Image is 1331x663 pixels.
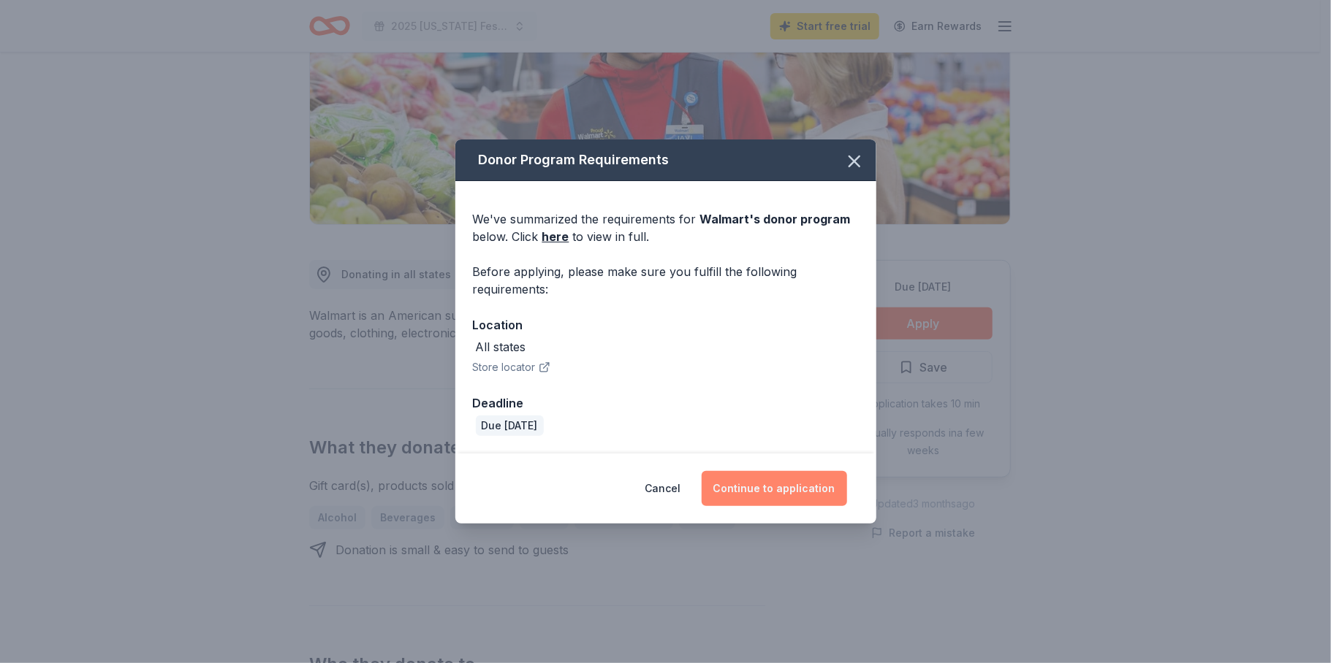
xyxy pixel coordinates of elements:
a: here [542,228,569,245]
div: Before applying, please make sure you fulfill the following requirements: [473,263,859,298]
div: Due [DATE] [476,415,544,436]
div: We've summarized the requirements for below. Click to view in full. [473,210,859,245]
div: Donor Program Requirements [455,139,876,181]
button: Continue to application [702,471,847,506]
span: Walmart 's donor program [700,212,851,226]
div: Deadline [473,394,859,413]
button: Store locator [473,359,550,376]
div: Location [473,315,859,334]
div: All states [476,338,526,356]
button: Cancel [645,471,681,506]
